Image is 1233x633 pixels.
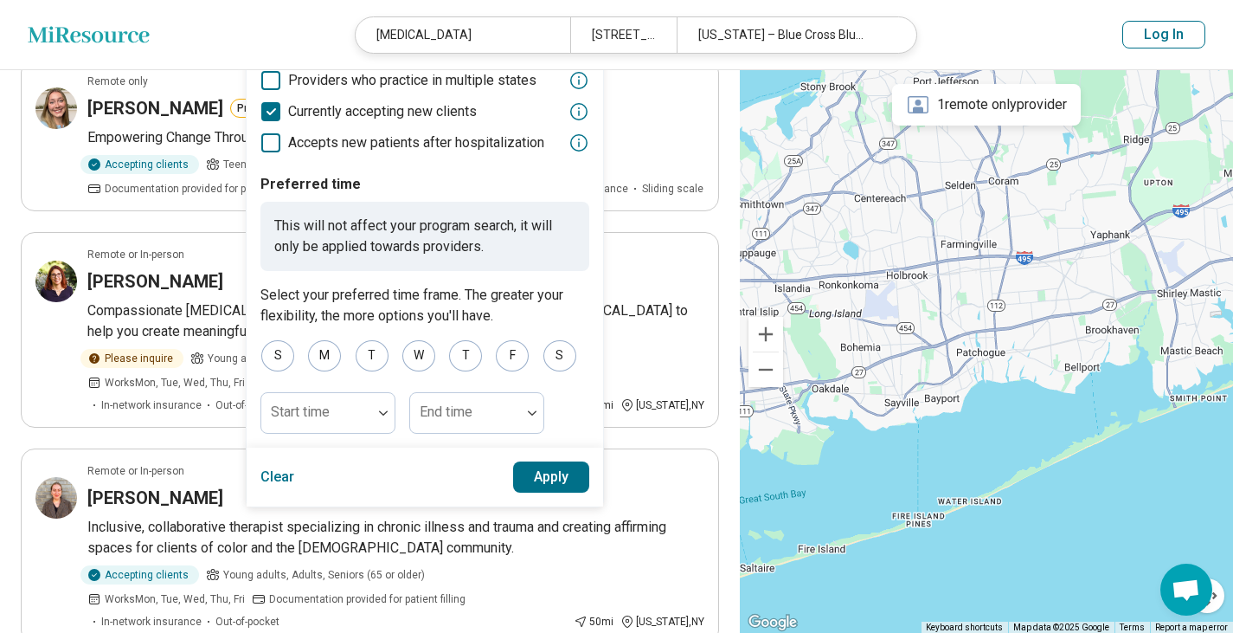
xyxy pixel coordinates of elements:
[402,340,435,371] div: W
[513,462,590,493] button: Apply
[570,17,678,53] div: [STREET_ADDRESS]
[105,591,245,607] span: Works Mon, Tue, Wed, Thu, Fri
[1155,623,1228,632] a: Report a map error
[261,340,294,371] div: S
[87,300,704,342] p: Compassionate [MEDICAL_DATA] specializing in eating disorders, anxiety, and [MEDICAL_DATA] to hel...
[230,99,288,118] button: Premium
[308,340,341,371] div: M
[271,404,330,420] label: Start time
[288,70,536,91] span: Providers who practice in multiple states
[101,614,202,630] span: In-network insurance
[420,404,472,420] label: End time
[215,397,279,413] span: Out-of-pocket
[101,397,202,413] span: In-network insurance
[356,17,570,53] div: [MEDICAL_DATA]
[87,517,704,559] p: Inclusive, collaborative therapist specializing in chronic illness and trauma and creating affirm...
[356,340,389,371] div: T
[80,349,183,368] div: Please inquire
[87,486,223,510] h3: [PERSON_NAME]
[269,591,466,607] span: Documentation provided for patient filling
[620,397,704,413] div: [US_STATE] , NY
[1160,564,1212,616] div: Open chat
[208,351,409,366] span: Young adults, Adults, Seniors (65 or older)
[223,567,425,583] span: Young adults, Adults, Seniors (65 or older)
[892,84,1081,126] div: 1 remote only provider
[449,340,482,371] div: T
[80,565,199,585] div: Accepting clients
[87,74,148,89] p: Remote only
[574,614,613,630] div: 50 mi
[87,247,184,262] p: Remote or In-person
[748,317,783,352] button: Zoom in
[677,17,891,53] div: [US_STATE] – Blue Cross Blue Shield
[215,614,279,630] span: Out-of-pocket
[496,340,529,371] div: F
[260,285,589,326] p: Select your preferred time frame. The greater your flexibility, the more options you'll have.
[80,155,199,174] div: Accepting clients
[87,96,223,120] h3: [PERSON_NAME]
[748,352,783,387] button: Zoom out
[620,614,704,630] div: [US_STATE] , NY
[223,157,351,172] span: Teen, Young adults, Adults
[105,375,245,391] span: Works Mon, Tue, Wed, Thu, Fri
[288,132,544,153] span: Accepts new patients after hospitalization
[642,181,703,197] span: Sliding scale
[260,174,589,195] p: Preferred time
[1122,21,1205,48] button: Log In
[87,463,184,479] p: Remote or In-person
[1120,623,1145,632] a: Terms (opens in new tab)
[260,202,589,271] p: This will not affect your program search, it will only be applied towards providers.
[87,127,704,148] p: Empowering Change Through Compassionate Therapy
[260,462,295,493] button: Clear
[1013,623,1109,632] span: Map data ©2025 Google
[105,181,301,197] span: Documentation provided for patient filling
[288,101,477,122] span: Currently accepting new clients
[543,340,576,371] div: S
[87,269,223,294] h3: [PERSON_NAME]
